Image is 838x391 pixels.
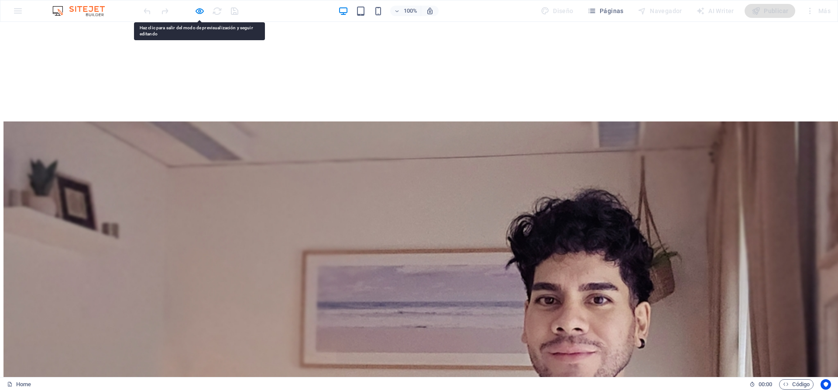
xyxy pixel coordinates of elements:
[584,4,627,18] button: Páginas
[783,379,810,390] span: Código
[821,379,831,390] button: Usercentrics
[50,6,116,16] img: Editor Logo
[779,379,814,390] button: Código
[587,7,624,15] span: Páginas
[759,379,772,390] span: 00 00
[390,6,421,16] button: 100%
[749,379,773,390] h6: Tiempo de la sesión
[426,7,434,15] i: Al redimensionar, ajustar el nivel de zoom automáticamente para ajustarse al dispositivo elegido.
[765,381,766,388] span: :
[403,6,417,16] h6: 100%
[7,379,31,390] a: Haz clic para cancelar la selección y doble clic para abrir páginas
[537,4,577,18] div: Diseño (Ctrl+Alt+Y)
